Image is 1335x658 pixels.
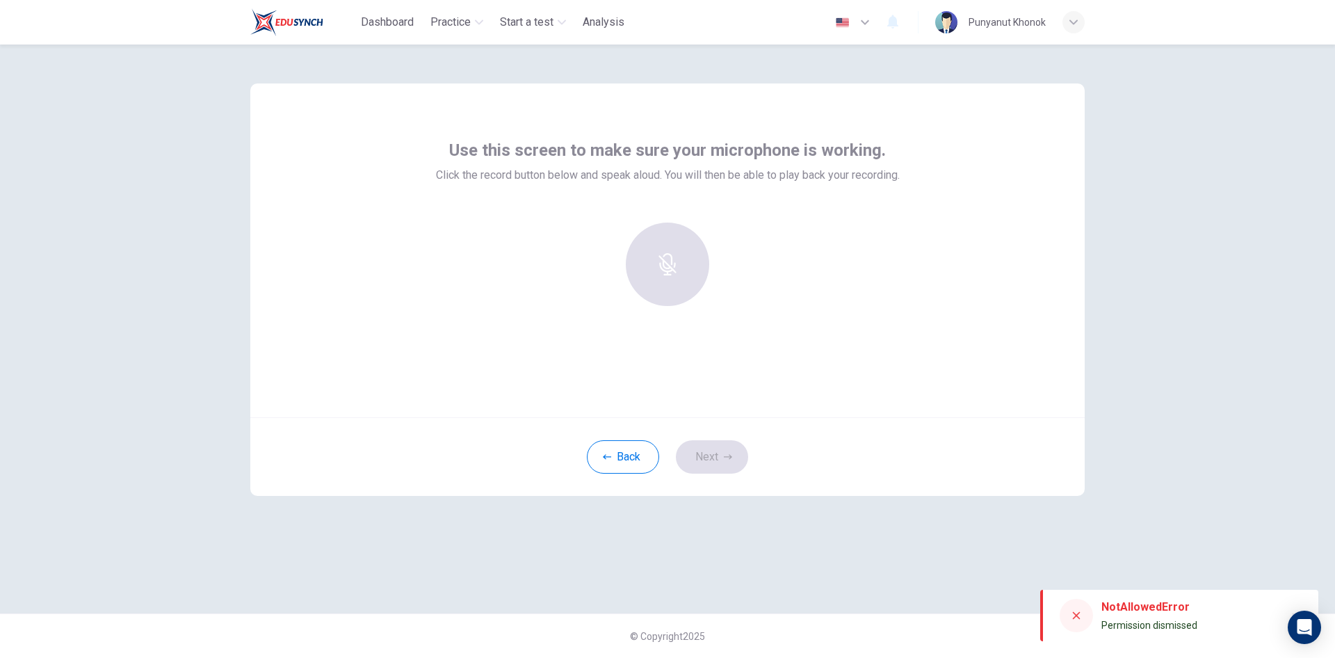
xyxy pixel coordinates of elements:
button: Start a test [494,10,572,35]
span: © Copyright 2025 [630,631,705,642]
span: Start a test [500,14,553,31]
span: Click the record button below and speak aloud. You will then be able to play back your recording. [436,167,900,184]
button: Back [587,440,659,474]
span: Dashboard [361,14,414,31]
div: Punyanut Khonok [969,14,1046,31]
button: Analysis [577,10,630,35]
button: Dashboard [355,10,419,35]
div: NotAllowedError [1101,599,1197,616]
span: Practice [430,14,471,31]
button: Practice [425,10,489,35]
span: Permission dismissed [1101,620,1197,631]
img: en [834,17,851,28]
span: Use this screen to make sure your microphone is working. [449,139,886,161]
img: Profile picture [935,11,957,33]
img: Train Test logo [250,8,323,36]
div: Open Intercom Messenger [1288,611,1321,644]
span: Analysis [583,14,624,31]
a: Train Test logo [250,8,355,36]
